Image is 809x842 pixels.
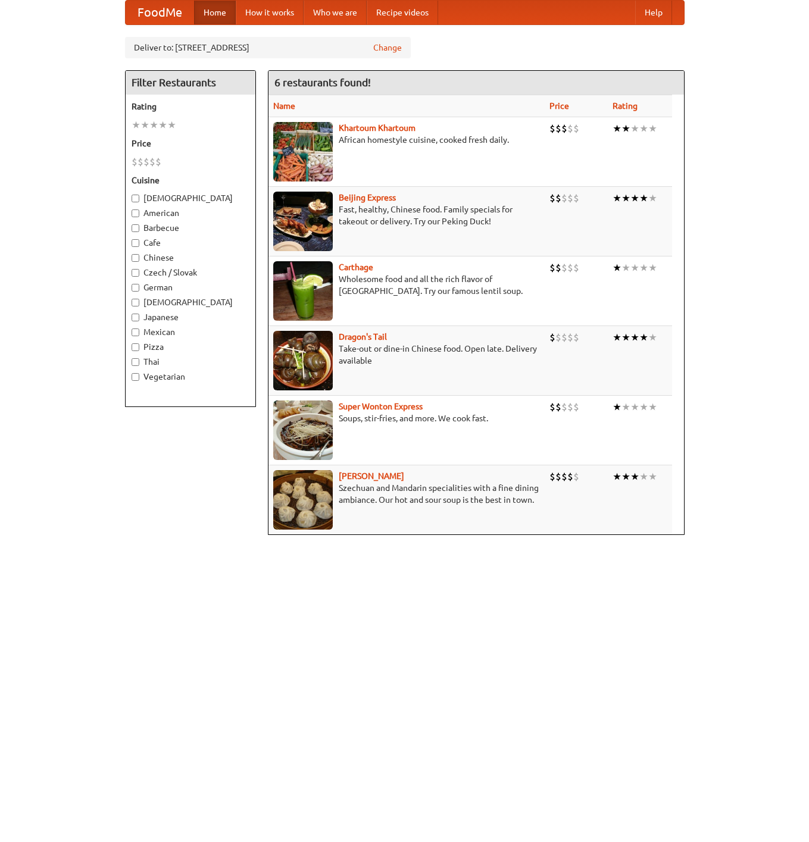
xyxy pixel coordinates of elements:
li: $ [549,331,555,344]
li: ★ [630,192,639,205]
ng-pluralize: 6 restaurants found! [274,77,371,88]
li: $ [573,192,579,205]
li: $ [132,155,138,168]
a: FoodMe [126,1,194,24]
li: ★ [140,118,149,132]
b: [PERSON_NAME] [339,471,404,481]
label: Chinese [132,252,249,264]
input: Chinese [132,254,139,262]
li: ★ [613,331,621,344]
li: ★ [639,261,648,274]
label: Pizza [132,341,249,353]
li: ★ [621,470,630,483]
li: ★ [648,261,657,274]
div: Deliver to: [STREET_ADDRESS] [125,37,411,58]
li: ★ [621,400,630,414]
li: ★ [639,331,648,344]
li: ★ [648,331,657,344]
a: Carthage [339,262,373,272]
li: $ [561,192,567,205]
input: Japanese [132,314,139,321]
p: Wholesome food and all the rich flavor of [GEOGRAPHIC_DATA]. Try our famous lentil soup. [273,273,540,297]
label: American [132,207,249,219]
a: Who we are [304,1,367,24]
a: Super Wonton Express [339,402,423,411]
li: $ [561,331,567,344]
a: Dragon's Tail [339,332,387,342]
li: ★ [630,470,639,483]
li: $ [567,192,573,205]
li: $ [549,261,555,274]
li: $ [555,470,561,483]
li: $ [555,192,561,205]
input: Vegetarian [132,373,139,381]
li: $ [149,155,155,168]
h5: Cuisine [132,174,249,186]
li: $ [561,122,567,135]
li: ★ [621,261,630,274]
li: $ [143,155,149,168]
li: ★ [630,331,639,344]
li: ★ [613,261,621,274]
label: Japanese [132,311,249,323]
input: [DEMOGRAPHIC_DATA] [132,299,139,306]
label: Barbecue [132,222,249,234]
li: $ [549,122,555,135]
li: ★ [613,192,621,205]
li: ★ [630,261,639,274]
li: ★ [630,122,639,135]
img: khartoum.jpg [273,122,333,181]
li: $ [555,400,561,414]
li: $ [573,331,579,344]
p: Fast, healthy, Chinese food. Family specials for takeout or delivery. Try our Peking Duck! [273,204,540,227]
li: ★ [639,470,648,483]
input: German [132,284,139,292]
input: Pizza [132,343,139,351]
a: Rating [613,101,638,111]
li: ★ [167,118,176,132]
label: [DEMOGRAPHIC_DATA] [132,296,249,308]
li: $ [573,400,579,414]
a: Recipe videos [367,1,438,24]
li: $ [573,470,579,483]
a: Khartoum Khartoum [339,123,416,133]
li: ★ [132,118,140,132]
li: $ [549,400,555,414]
a: Home [194,1,236,24]
a: Help [635,1,672,24]
input: Thai [132,358,139,366]
li: $ [549,192,555,205]
label: [DEMOGRAPHIC_DATA] [132,192,249,204]
li: $ [567,122,573,135]
li: $ [567,400,573,414]
li: ★ [639,400,648,414]
p: Szechuan and Mandarin specialities with a fine dining ambiance. Our hot and sour soup is the best... [273,482,540,506]
label: Czech / Slovak [132,267,249,278]
a: Price [549,101,569,111]
input: Mexican [132,328,139,336]
li: ★ [621,331,630,344]
li: ★ [149,118,158,132]
li: $ [573,122,579,135]
li: ★ [158,118,167,132]
img: shandong.jpg [273,470,333,530]
li: ★ [648,192,657,205]
img: beijing.jpg [273,192,333,251]
h4: Filter Restaurants [126,71,255,95]
li: $ [561,261,567,274]
li: $ [555,331,561,344]
li: ★ [639,192,648,205]
li: ★ [613,122,621,135]
li: $ [561,400,567,414]
label: Thai [132,356,249,368]
li: ★ [648,122,657,135]
li: ★ [621,192,630,205]
h5: Rating [132,101,249,112]
li: ★ [613,470,621,483]
li: $ [549,470,555,483]
p: African homestyle cuisine, cooked fresh daily. [273,134,540,146]
p: Take-out or dine-in Chinese food. Open late. Delivery available [273,343,540,367]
